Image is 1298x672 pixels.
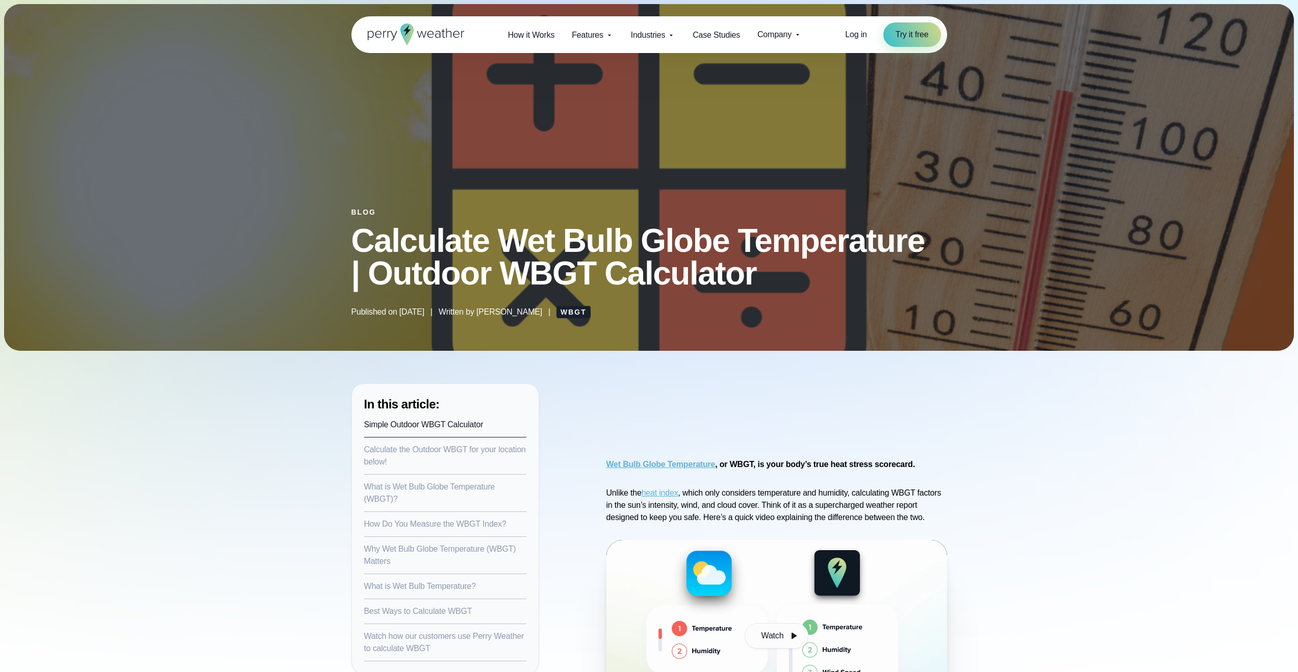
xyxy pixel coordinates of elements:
span: Watch [761,630,784,642]
span: | [430,306,432,318]
a: WBGT [556,306,591,318]
a: Log in [845,29,867,41]
span: Company [757,29,792,41]
a: How Do You Measure the WBGT Index? [364,520,506,528]
div: Blog [351,208,947,216]
a: Why Wet Bulb Globe Temperature (WBGT) Matters [364,545,516,565]
button: Watch [745,623,809,649]
a: How it Works [499,24,564,45]
iframe: WBGT Explained: Listen as we break down all you need to know about WBGT Video [636,383,917,426]
span: Try it free [896,29,929,41]
a: Best Ways to Calculate WBGT [364,607,472,615]
span: Published on [DATE] [351,306,425,318]
p: Unlike the , which only considers temperature and humidity, calculating WBGT factors in the sun’s... [606,487,947,524]
span: Case Studies [693,29,740,41]
h3: In this article: [364,396,526,412]
a: Calculate the Outdoor WBGT for your location below! [364,445,526,466]
span: Log in [845,30,867,39]
a: Case Studies [684,24,749,45]
a: Wet Bulb Globe Temperature [606,460,716,469]
span: Written by [PERSON_NAME] [439,306,542,318]
a: Try it free [883,22,941,47]
span: How it Works [508,29,555,41]
a: What is Wet Bulb Temperature? [364,582,476,590]
strong: , or WBGT, is your body’s true heat stress scorecard. [606,460,915,469]
a: heat index [642,488,678,497]
span: Features [572,29,603,41]
a: Watch how our customers use Perry Weather to calculate WBGT [364,632,524,653]
a: What is Wet Bulb Globe Temperature (WBGT)? [364,482,495,503]
a: Simple Outdoor WBGT Calculator [364,420,483,429]
span: | [548,306,550,318]
span: Industries [631,29,665,41]
h1: Calculate Wet Bulb Globe Temperature | Outdoor WBGT Calculator [351,224,947,290]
